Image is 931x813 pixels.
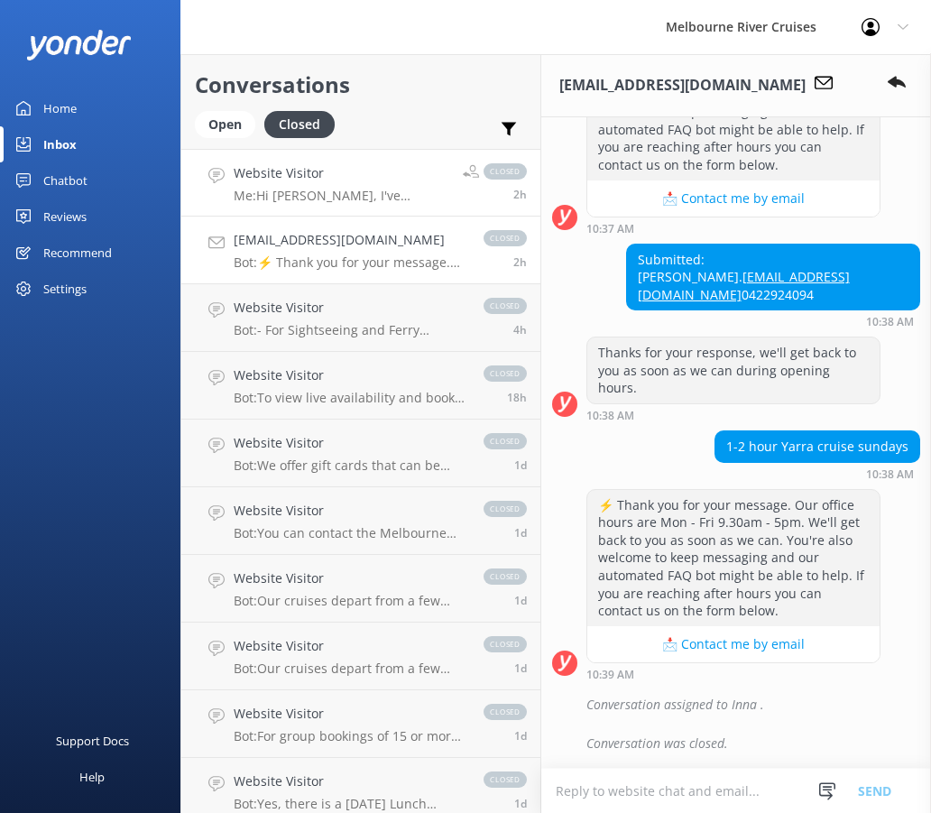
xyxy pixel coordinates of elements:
a: Website VisitorMe:Hi [PERSON_NAME], I've updated one of your entries to the Entree Tasting Platte... [181,149,540,217]
strong: 10:37 AM [586,224,634,235]
div: Conversation was closed. [586,728,920,759]
h4: Website Visitor [234,433,465,453]
span: closed [484,433,527,449]
span: 08:17am 17-Aug-2025 (UTC +10:00) Australia/Sydney [514,796,527,811]
h4: Website Visitor [234,568,465,588]
div: Settings [43,271,87,307]
div: Help [79,759,105,795]
p: Bot: You can contact the Melbourne River Cruises team by emailing [EMAIL_ADDRESS][DOMAIN_NAME]. V... [234,525,465,541]
div: Support Docs [56,723,129,759]
button: 📩 Contact me by email [587,180,880,217]
p: Me: Hi [PERSON_NAME], I've updated one of your entries to the Entree Tasting Platter, which inclu... [234,188,449,204]
span: 10:35am 17-Aug-2025 (UTC +10:00) Australia/Sydney [514,593,527,608]
span: closed [484,704,527,720]
span: closed [484,163,527,180]
div: 10:38am 18-Aug-2025 (UTC +10:00) Australia/Sydney [714,467,920,480]
span: 01:14pm 17-Aug-2025 (UTC +10:00) Australia/Sydney [514,457,527,473]
span: closed [484,771,527,788]
h2: Conversations [195,68,527,102]
a: Website VisitorBot:- For Sightseeing and Ferry Cruises, cancellations or rescheduling can be done... [181,284,540,352]
div: Thanks for your response, we'll get back to you as soon as we can during opening hours. [587,337,880,403]
span: 06:50pm 17-Aug-2025 (UTC +10:00) Australia/Sydney [507,390,527,405]
p: Bot: We offer gift cards that can be used for any of our cruises, including the dinner cruise. Yo... [234,457,465,474]
button: 📩 Contact me by email [587,626,880,662]
div: Open [195,111,255,138]
a: Website VisitorBot:For group bookings of 15 or more, please contact our team directly to discuss ... [181,690,540,758]
div: Inbox [43,126,77,162]
a: [EMAIL_ADDRESS][DOMAIN_NAME] [638,268,850,303]
span: closed [484,365,527,382]
span: 09:12am 18-Aug-2025 (UTC +10:00) Australia/Sydney [513,322,527,337]
strong: 10:38 AM [866,469,914,480]
div: Chatbot [43,162,88,199]
h4: Website Visitor [234,298,465,318]
div: 2025-08-18T01:18:29.004 [552,728,920,759]
a: Website VisitorBot:Our cruises depart from a few different locations along [GEOGRAPHIC_DATA] and ... [181,623,540,690]
span: closed [484,636,527,652]
div: Reviews [43,199,87,235]
div: Conversation assigned to Inna . [586,689,920,720]
div: Home [43,90,77,126]
a: Open [195,114,264,134]
span: closed [484,568,527,585]
span: closed [484,230,527,246]
a: Website VisitorBot:You can contact the Melbourne River Cruises team by emailing [EMAIL_ADDRESS][D... [181,487,540,555]
div: 10:37am 18-Aug-2025 (UTC +10:00) Australia/Sydney [586,222,880,235]
div: ⚡ Thank you for your message. Our office hours are Mon - Fri 9.30am - 5pm. We'll get back to you ... [587,490,880,626]
div: 2025-08-18T00:45:30.195 [552,689,920,720]
h4: Website Visitor [234,163,449,183]
div: 10:38am 18-Aug-2025 (UTC +10:00) Australia/Sydney [626,315,920,328]
p: Bot: - For Sightseeing and Ferry Cruises, cancellations or rescheduling can be done online up to ... [234,322,465,338]
a: Website VisitorBot:We offer gift cards that can be used for any of our cruises, including the din... [181,420,540,487]
h4: Website Visitor [234,501,465,521]
div: 10:39am 18-Aug-2025 (UTC +10:00) Australia/Sydney [586,668,880,680]
div: Closed [264,111,335,138]
a: Closed [264,114,344,134]
h4: Website Visitor [234,365,465,385]
p: Bot: Our cruises depart from a few different locations along [GEOGRAPHIC_DATA] and Federation [GE... [234,661,465,677]
a: Website VisitorBot:To view live availability and book your Melbourne River Cruise experience, ple... [181,352,540,420]
h4: [EMAIL_ADDRESS][DOMAIN_NAME] [234,230,465,250]
p: Bot: To view live availability and book your Melbourne River Cruise experience, please visit: [UR... [234,390,465,406]
span: 10:38am 18-Aug-2025 (UTC +10:00) Australia/Sydney [513,254,527,270]
strong: 10:38 AM [866,317,914,328]
p: Bot: ⚡ Thank you for your message. Our office hours are Mon - Fri 9.30am - 5pm. We'll get back to... [234,254,465,271]
h4: Website Visitor [234,704,465,724]
h4: Website Visitor [234,636,465,656]
span: 11:23am 18-Aug-2025 (UTC +10:00) Australia/Sydney [513,187,527,202]
h3: [EMAIL_ADDRESS][DOMAIN_NAME] [559,74,806,97]
a: Website VisitorBot:Our cruises depart from a few different locations along [GEOGRAPHIC_DATA] and ... [181,555,540,623]
strong: 10:38 AM [586,411,634,421]
p: Bot: Yes, there is a [DATE] Lunch Cruise. It is a 3-hour festive experience on [DATE], running fr... [234,796,465,812]
div: Recommend [43,235,112,271]
div: Submitted: [PERSON_NAME]. 0422924094 [627,245,919,310]
p: Bot: Our cruises depart from a few different locations along [GEOGRAPHIC_DATA] and Federation [GE... [234,593,465,609]
img: yonder-white-logo.png [27,30,131,60]
a: [EMAIL_ADDRESS][DOMAIN_NAME]Bot:⚡ Thank you for your message. Our office hours are Mon - Fri 9.30... [181,217,540,284]
span: closed [484,501,527,517]
span: 08:38am 17-Aug-2025 (UTC +10:00) Australia/Sydney [514,728,527,744]
span: 10:58am 17-Aug-2025 (UTC +10:00) Australia/Sydney [514,525,527,540]
h4: Website Visitor [234,771,465,791]
strong: 10:39 AM [586,670,634,680]
div: 1-2 hour Yarra cruise sundays [715,431,919,462]
p: Bot: For group bookings of 15 or more, please contact our team directly to discuss any current de... [234,728,465,744]
div: 10:38am 18-Aug-2025 (UTC +10:00) Australia/Sydney [586,409,880,421]
span: 09:56am 17-Aug-2025 (UTC +10:00) Australia/Sydney [514,661,527,676]
span: closed [484,298,527,314]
